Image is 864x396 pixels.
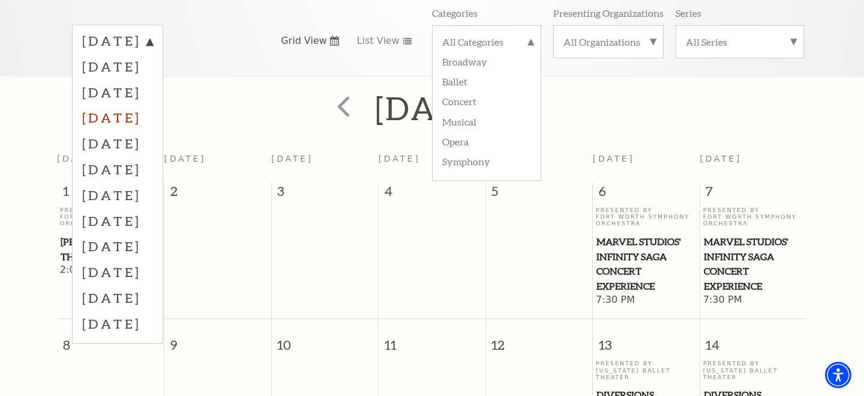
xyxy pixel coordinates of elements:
span: 2:00 PM [60,264,161,277]
div: Accessibility Menu [825,362,851,388]
span: 7 [700,182,807,206]
label: [DATE] [82,311,153,337]
span: 10 [272,319,379,361]
span: Marvel Studios' Infinity Saga Concert Experience [596,234,696,294]
span: 1 [57,182,164,206]
h2: [DATE] [375,89,488,127]
label: Ballet [442,71,531,91]
a: Marvel Studios' Infinity Saga Concert Experience [703,234,805,294]
p: Presented By [US_STATE] Ballet Theater [703,360,805,380]
a: Shakespeare at the Symphony [60,234,161,264]
span: 9 [164,319,271,361]
label: [DATE] [82,32,153,53]
span: 5 [486,182,593,206]
label: [DATE] [82,233,153,259]
span: 12 [486,319,593,361]
span: [DATE] [164,154,206,163]
button: prev [320,87,364,130]
span: [DATE] [379,154,421,163]
a: Marvel Studios' Infinity Saga Concert Experience [596,234,697,294]
span: 7:30 PM [596,294,697,307]
span: 4 [379,182,485,206]
label: Broadway [442,51,531,71]
p: Presented By Fort Worth Symphony Orchestra [60,207,161,227]
label: [DATE] [82,285,153,311]
span: Marvel Studios' Infinity Saga Concert Experience [704,234,804,294]
span: [DATE] [57,154,99,163]
span: [DATE] [271,154,313,163]
label: [DATE] [82,208,153,234]
label: [DATE] [82,79,153,105]
label: [DATE] [82,156,153,182]
span: [DATE] [593,154,635,163]
p: Presented By Fort Worth Symphony Orchestra [596,207,697,227]
p: Categories [432,7,478,19]
label: Musical [442,111,531,131]
p: Presented By [US_STATE] Ballet Theater [596,360,697,380]
span: 2 [164,182,271,206]
span: 7:30 PM [703,294,805,307]
label: All Categories [442,35,531,51]
span: 13 [593,319,700,361]
label: [DATE] [82,130,153,156]
span: 8 [57,319,164,361]
p: Series [676,7,701,19]
label: [DATE] [82,53,153,79]
p: Presenting Organizations [553,7,664,19]
label: [DATE] [82,182,153,208]
label: Concert [442,91,531,111]
span: [PERSON_NAME] at the Symphony [61,234,161,264]
span: Grid View [281,34,327,47]
span: 6 [593,182,700,206]
label: Opera [442,131,531,151]
span: 14 [700,319,807,361]
p: Presented By Fort Worth Symphony Orchestra [703,207,805,227]
span: 11 [379,319,485,361]
label: Symphony [442,151,531,171]
label: [DATE] [82,259,153,285]
span: [DATE] [700,154,742,163]
label: All Series [686,35,794,48]
label: [DATE] [82,105,153,130]
label: All Organizations [563,35,653,48]
span: List View [357,34,400,47]
span: 3 [272,182,379,206]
